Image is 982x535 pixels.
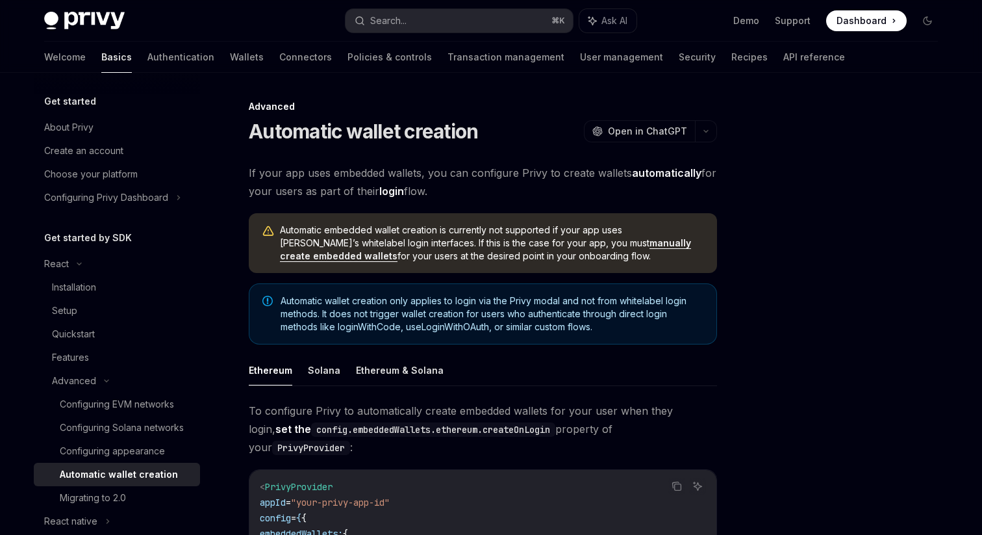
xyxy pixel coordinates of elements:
button: Ask AI [579,9,636,33]
code: config.embeddedWallets.ethereum.createOnLogin [311,423,555,437]
div: About Privy [44,120,94,135]
a: Basics [101,42,132,73]
div: Installation [52,280,96,295]
strong: login [379,185,404,198]
div: Configuring appearance [60,443,165,459]
div: Features [52,350,89,365]
a: Wallets [230,42,264,73]
div: Choose your platform [44,166,138,182]
div: Configuring EVM networks [60,397,174,412]
a: Support [775,14,811,27]
a: Configuring Solana networks [34,416,200,439]
span: PrivyProvider [265,481,333,493]
div: Configuring Privy Dashboard [44,190,168,205]
div: React native [44,514,97,529]
div: Advanced [249,100,717,113]
button: Ethereum [249,355,292,385]
a: Connectors [279,42,332,73]
span: Automatic embedded wallet creation is currently not supported if your app uses [PERSON_NAME]’s wh... [280,224,704,263]
strong: set the [275,423,555,436]
a: Policies & controls [347,42,432,73]
h5: Get started [44,94,96,109]
button: Search...⌘K [346,9,573,33]
span: { [296,512,301,524]
span: Automatic wallet creation only applies to login via the Privy modal and not from whitelabel login... [281,294,703,333]
a: Authentication [147,42,214,73]
button: Solana [308,355,340,385]
h1: Automatic wallet creation [249,120,478,143]
span: config [260,512,291,524]
div: Configuring Solana networks [60,420,184,436]
a: API reference [783,42,845,73]
a: About Privy [34,116,200,139]
a: Features [34,346,200,369]
img: dark logo [44,12,125,30]
span: "your-privy-app-id" [291,497,390,508]
a: Transaction management [447,42,564,73]
button: Ask AI [689,478,706,495]
button: Open in ChatGPT [584,120,695,142]
a: Create an account [34,139,200,163]
span: To configure Privy to automatically create embedded wallets for your user when they login, proper... [249,402,717,456]
span: Open in ChatGPT [608,125,687,138]
div: Setup [52,303,77,319]
a: Demo [733,14,759,27]
div: Automatic wallet creation [60,467,178,482]
a: Security [679,42,716,73]
span: If your app uses embedded wallets, you can configure Privy to create wallets for your users as pa... [249,164,717,200]
a: Automatic wallet creation [34,463,200,486]
h5: Get started by SDK [44,230,132,246]
span: { [301,512,307,524]
span: Dashboard [837,14,887,27]
div: Search... [370,13,407,29]
a: Migrating to 2.0 [34,486,200,510]
span: = [286,497,291,508]
div: Quickstart [52,326,95,342]
button: Toggle dark mode [917,10,938,31]
a: User management [580,42,663,73]
a: Recipes [731,42,768,73]
div: Migrating to 2.0 [60,490,126,506]
div: Advanced [52,373,96,389]
code: PrivyProvider [272,441,350,455]
span: Ask AI [601,14,627,27]
a: Quickstart [34,322,200,346]
a: Configuring appearance [34,439,200,463]
button: Copy the contents from the code block [668,478,685,495]
a: Choose your platform [34,163,200,186]
div: Create an account [44,143,123,159]
span: = [291,512,296,524]
svg: Warning [262,225,275,238]
a: Welcome [44,42,86,73]
a: Setup [34,299,200,322]
svg: Note [262,296,273,306]
div: React [44,256,69,272]
span: ⌘ K [551,16,565,26]
a: Dashboard [826,10,907,31]
a: Configuring EVM networks [34,393,200,416]
a: Installation [34,276,200,299]
button: Ethereum & Solana [356,355,444,385]
span: < [260,481,265,493]
span: appId [260,497,286,508]
strong: automatically [632,166,701,179]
